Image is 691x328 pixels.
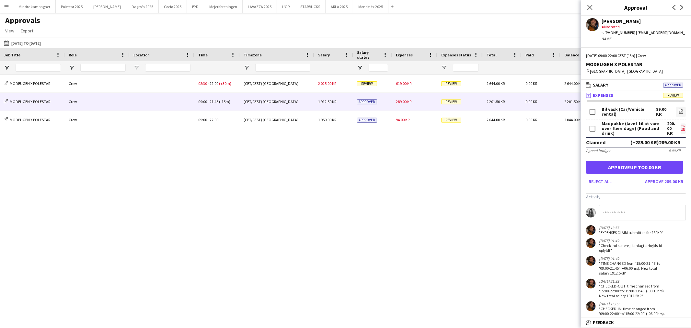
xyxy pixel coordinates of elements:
[318,53,330,57] span: Salary
[3,27,17,35] a: View
[586,61,686,67] div: MODEUGEN X POLESTAR
[599,230,663,235] div: "EXPENSES CLAIM submitted for 289KR"
[159,0,187,13] button: Cocio 2025
[244,53,262,57] span: Timezone
[21,28,33,34] span: Export
[525,53,534,57] span: Paid
[599,284,666,298] div: "CHECKED-OUT: time changed from '15:00-22:00' to '15:00-21:45' (-00:15hrs). New total salary 1012...
[198,53,208,57] span: Time
[10,81,50,86] span: MODEUGEN X POLESTAR
[133,53,150,57] span: Location
[586,161,683,174] button: Approveup to0.00 KR
[208,117,209,122] span: -
[396,99,411,104] span: 289.00 KR
[525,117,537,122] span: 0.00 KR
[564,81,582,86] span: 2 644.00 KR
[88,0,126,13] button: [PERSON_NAME]
[586,194,686,200] h3: Activity
[441,53,471,57] span: Expenses status
[244,65,249,71] button: Open Filter Menu
[586,148,610,153] div: Agreed budget
[586,301,596,311] app-user-avatar: Maximiliano Urrutia Boerci
[581,318,691,327] mat-expansion-panel-header: Feedback
[599,238,666,243] div: [DATE] 01:49
[581,90,691,100] mat-expansion-panel-header: ExpensesReview
[4,65,10,71] button: Open Filter Menu
[586,225,596,235] app-user-avatar: Maximiliano Urrutia Boerci
[187,0,204,13] button: BYD
[586,139,605,146] div: Claimed
[602,107,656,117] div: Bil vask (Car/Vehicle rental)
[4,53,20,57] span: Job Title
[3,39,42,47] button: [DATE] to [DATE]
[441,100,461,104] span: Review
[599,225,663,230] div: [DATE] 13:55
[599,261,666,275] div: "TIME CHANGED from '15:00-21:45' to '09:00-21:45' (+06:00hrs). New total salary 1912.5KR"
[441,81,461,86] span: Review
[4,81,50,86] a: MODEUGEN X POLESTAR
[277,0,295,13] button: L'OR
[56,0,88,13] button: Polestar 2025
[357,81,377,86] span: Review
[564,99,582,104] span: 2 201.50 KR
[525,81,537,86] span: 0.00 KR
[564,117,582,122] span: 2 044.00 KR
[240,75,314,92] div: (CET/CEST) [GEOGRAPHIC_DATA]
[318,81,336,86] span: 2 025.00 KR
[219,99,230,104] span: (-15m)
[208,81,209,86] span: -
[240,93,314,111] div: (CET/CEST) [GEOGRAPHIC_DATA]
[10,99,50,104] span: MODEUGEN X POLESTAR
[13,0,56,13] button: Mindre kampagner
[145,64,190,72] input: Location Filter Input
[487,53,497,57] span: Total
[564,53,579,57] span: Balance
[586,279,596,288] app-user-avatar: Maximiliano Urrutia Boerci
[240,111,314,129] div: (CET/CEST) [GEOGRAPHIC_DATA]
[357,65,363,71] button: Open Filter Menu
[326,0,353,13] button: ARLA 2025
[126,0,159,13] button: Dagrofa 2025
[487,117,505,122] span: 2 044.00 KR
[441,65,447,71] button: Open Filter Menu
[396,117,409,122] span: 94.00 KR
[599,306,666,321] div: "CHECKED-IN: time changed from '09:00-22:00' to '15:00-22:00' (-06:00hrs). New total salary 1050KR"
[4,117,50,122] a: MODEUGEN X POLESTAR
[599,301,666,306] div: [DATE] 15:09
[599,279,666,284] div: [DATE] 21:38
[453,64,479,72] input: Expenses status Filter Input
[219,81,231,86] span: (+30m)
[586,53,686,59] div: [DATE] 09:00-22:00 CEST (13h) | Crew
[80,64,126,72] input: Role Filter Input
[586,238,596,248] app-user-avatar: Maximiliano Urrutia Boerci
[4,99,50,104] a: MODEUGEN X POLESTAR
[357,50,380,60] span: Salary status
[318,117,336,122] span: 1 950.00 KR
[602,30,686,41] div: t. [PHONE_NUMBER] | [EMAIL_ADDRESS][DOMAIN_NAME]
[198,81,207,86] span: 08:30
[642,176,686,187] button: Approve 289.00 KR
[593,82,608,88] span: Salary
[602,121,667,136] div: Madpakke (lavet til at vare over flere dage) (Food and drink)
[208,99,209,104] span: -
[65,111,130,129] div: Crew
[667,121,677,136] div: 200.00 KR
[318,99,336,104] span: 1 912.50 KR
[357,118,377,123] span: Approved
[255,64,310,72] input: Timezone Filter Input
[204,0,243,13] button: Mejeriforeningen
[581,80,691,90] mat-expansion-panel-header: SalaryApproved
[210,81,218,86] span: 22:00
[669,148,681,153] div: 0.00 KR
[602,24,686,30] div: Not rated
[586,256,596,266] app-user-avatar: Maximiliano Urrutia Boerci
[656,107,672,117] div: 89.00 KR
[353,0,388,13] button: Mondeléz 2025
[599,243,666,253] div: "Check ind senere, planlagt arbejdstid opfyldt"
[69,65,75,71] button: Open Filter Menu
[65,75,130,92] div: Crew
[593,92,613,98] span: Expenses
[16,64,61,72] input: Job Title Filter Input
[586,176,614,187] button: Reject all
[487,81,505,86] span: 2 644.00 KR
